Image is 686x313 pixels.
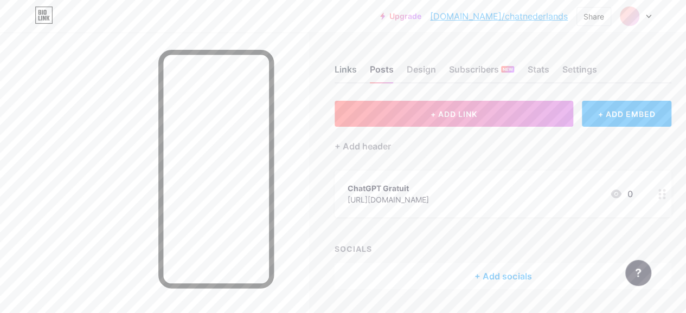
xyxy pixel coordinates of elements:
div: SOCIALS [335,243,671,255]
div: 0 [610,187,632,200]
span: NEW [503,66,513,73]
div: Links [335,63,357,82]
a: [DOMAIN_NAME]/chatnederlands [430,10,568,23]
div: Stats [527,63,549,82]
div: ChatGPT Gratuit [348,182,429,194]
div: Share [584,11,604,22]
a: Upgrade [380,12,421,21]
div: + Add socials [335,263,671,289]
div: Settings [562,63,597,82]
div: + ADD EMBED [582,101,671,127]
button: + ADD LINK [335,101,573,127]
div: [URL][DOMAIN_NAME] [348,194,429,205]
div: + Add header [335,140,391,153]
span: + ADD LINK [431,109,477,119]
div: Subscribers [449,63,514,82]
div: Design [407,63,436,82]
div: Posts [370,63,394,82]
